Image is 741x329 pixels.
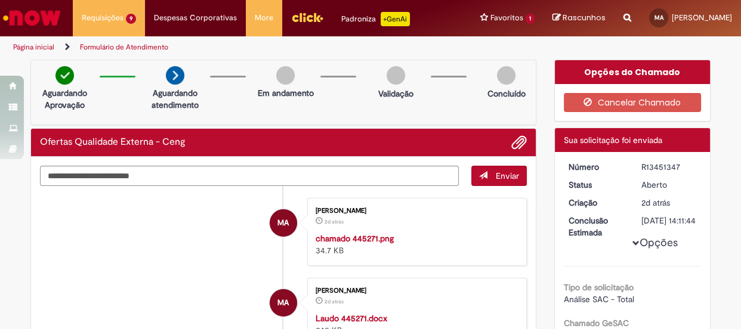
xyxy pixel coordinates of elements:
[564,294,634,305] span: Análise SAC - Total
[511,135,527,150] button: Adicionar anexos
[166,66,184,85] img: arrow-next.png
[277,288,289,317] span: MA
[564,93,702,112] button: Cancelar Chamado
[387,66,405,85] img: img-circle-grey.png
[36,87,94,111] p: Aguardando Aprovação
[325,218,344,225] span: 2d atrás
[641,197,670,208] span: 2d atrás
[378,88,413,100] p: Validação
[555,60,711,84] div: Opções do Chamado
[654,14,663,21] span: MA
[487,88,526,100] p: Concluído
[341,12,410,26] div: Padroniza
[82,12,123,24] span: Requisições
[560,215,633,238] dt: Conclusão Estimada
[126,14,136,24] span: 9
[641,215,697,226] div: [DATE] 14:11:44
[325,298,344,305] span: 2d atrás
[560,197,633,209] dt: Criação
[490,12,523,24] span: Favoritos
[641,197,670,208] time: 27/08/2025 10:11:41
[258,87,314,99] p: Em andamento
[316,232,514,256] div: 34.7 KB
[497,66,515,85] img: img-circle-grey.png
[291,8,323,26] img: click_logo_yellow_360x200.png
[564,135,662,145] span: Sua solicitação foi enviada
[496,170,519,181] span: Enviar
[255,12,273,24] span: More
[316,207,514,215] div: [PERSON_NAME]
[563,12,606,23] span: Rascunhos
[560,179,633,191] dt: Status
[80,42,168,52] a: Formulário de Atendimento
[325,218,344,225] time: 27/08/2025 10:10:54
[40,137,186,148] h2: Ofertas Qualidade Externa - Ceng Histórico de tíquete
[316,233,394,244] a: chamado 445271.png
[471,166,527,186] button: Enviar
[276,66,295,85] img: img-circle-grey.png
[641,179,697,191] div: Aberto
[526,14,535,24] span: 1
[316,287,514,294] div: [PERSON_NAME]
[146,87,204,111] p: Aguardando atendimento
[9,36,485,58] ul: Trilhas de página
[270,289,297,316] div: Mikaelly Nunes De Araujo
[55,66,74,85] img: check-circle-green.png
[560,161,633,173] dt: Número
[672,13,732,23] span: [PERSON_NAME]
[641,197,697,209] div: 27/08/2025 10:11:41
[40,166,459,186] textarea: Digite sua mensagem aqui...
[564,318,629,328] b: Chamado GeSAC
[13,42,54,52] a: Página inicial
[564,282,634,293] b: Tipo de solicitação
[270,209,297,237] div: Mikaelly Nunes De Araujo
[641,161,697,173] div: R13451347
[381,12,410,26] p: +GenAi
[277,209,289,237] span: MA
[552,13,606,24] a: Rascunhos
[1,6,63,30] img: ServiceNow
[316,313,387,324] a: Laudo 445271.docx
[154,12,237,24] span: Despesas Corporativas
[325,298,344,305] time: 27/08/2025 10:10:47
